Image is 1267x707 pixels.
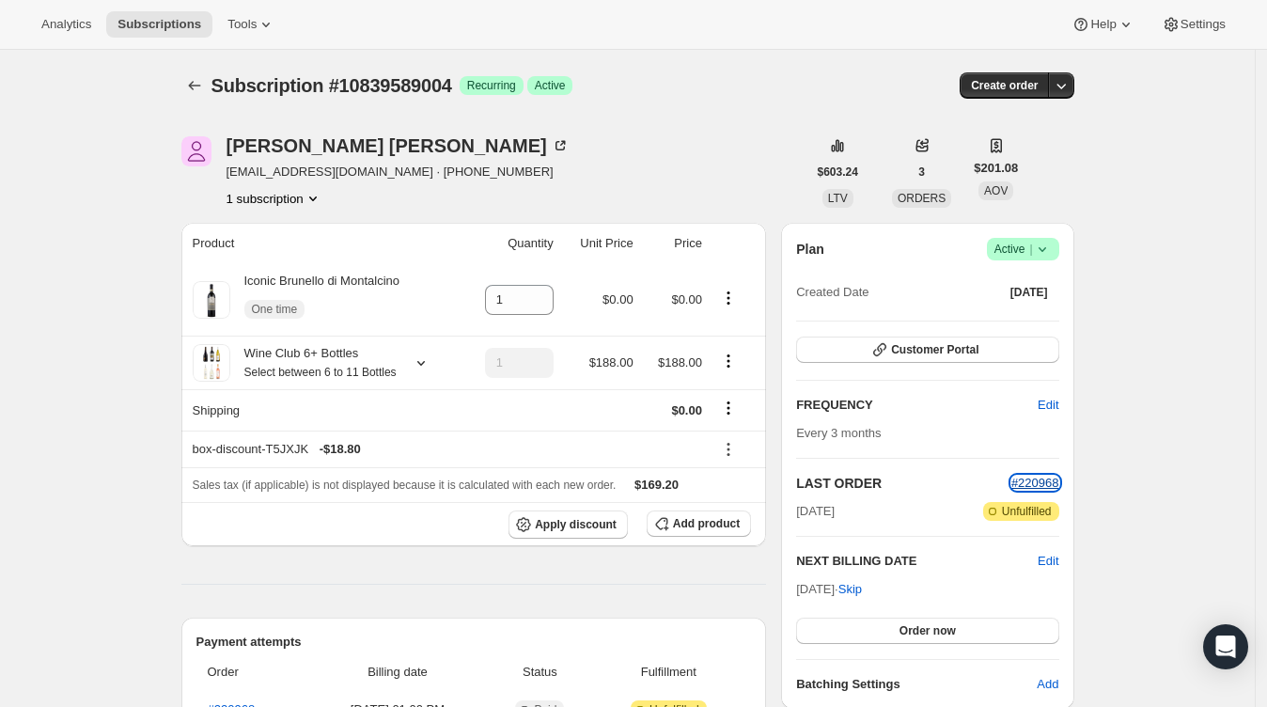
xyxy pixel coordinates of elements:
[658,355,702,369] span: $188.00
[230,344,397,382] div: Wine Club 6+ Bottles
[312,663,482,682] span: Billing date
[227,17,257,32] span: Tools
[984,184,1008,197] span: AOV
[673,516,740,531] span: Add product
[1002,504,1052,519] span: Unfulfilled
[918,165,925,180] span: 3
[181,389,460,431] th: Shipping
[227,136,570,155] div: [PERSON_NAME] [PERSON_NAME]
[216,11,287,38] button: Tools
[796,502,835,521] span: [DATE]
[467,78,516,93] span: Recurring
[597,663,740,682] span: Fulfillment
[230,272,399,328] div: Iconic Brunello di Montalcino
[994,240,1052,259] span: Active
[796,552,1038,571] h2: NEXT BILLING DATE
[244,366,397,379] small: Select between 6 to 11 Bottles
[117,17,201,32] span: Subscriptions
[1025,669,1070,699] button: Add
[252,302,298,317] span: One time
[899,623,956,638] span: Order now
[196,633,752,652] h2: Payment attempts
[193,479,617,492] span: Sales tax (if applicable) is not displayed because it is calculated with each new order.
[181,136,211,166] span: Kristin Kelly
[891,342,978,357] span: Customer Portal
[634,478,679,492] span: $169.20
[211,75,452,96] span: Subscription #10839589004
[838,580,862,599] span: Skip
[806,159,869,185] button: $603.24
[493,663,586,682] span: Status
[1037,675,1058,694] span: Add
[960,72,1049,99] button: Create order
[796,283,868,302] span: Created Date
[106,11,212,38] button: Subscriptions
[460,223,559,264] th: Quantity
[1090,17,1116,32] span: Help
[1038,552,1058,571] button: Edit
[320,440,361,459] span: - $18.80
[647,511,751,537] button: Add product
[999,279,1059,306] button: [DATE]
[1010,285,1048,300] span: [DATE]
[1060,11,1146,38] button: Help
[796,337,1058,363] button: Customer Portal
[1026,390,1070,420] button: Edit
[796,240,824,259] h2: Plan
[196,652,307,693] th: Order
[41,17,91,32] span: Analytics
[796,618,1058,644] button: Order now
[227,189,322,208] button: Product actions
[1011,476,1059,490] a: #220968
[671,292,702,306] span: $0.00
[796,675,1037,694] h6: Batching Settings
[193,440,702,459] div: box-discount-T5JXJK
[227,163,570,181] span: [EMAIL_ADDRESS][DOMAIN_NAME] · [PHONE_NUMBER]
[1203,624,1248,669] div: Open Intercom Messenger
[639,223,708,264] th: Price
[602,292,633,306] span: $0.00
[1181,17,1226,32] span: Settings
[971,78,1038,93] span: Create order
[535,517,617,532] span: Apply discount
[1029,242,1032,257] span: |
[713,288,743,308] button: Product actions
[818,165,858,180] span: $603.24
[713,351,743,371] button: Product actions
[828,192,848,205] span: LTV
[898,192,946,205] span: ORDERS
[589,355,633,369] span: $188.00
[181,223,460,264] th: Product
[671,403,702,417] span: $0.00
[796,582,862,596] span: [DATE] ·
[559,223,639,264] th: Unit Price
[1011,474,1059,493] button: #220968
[796,474,1011,493] h2: LAST ORDER
[1038,396,1058,415] span: Edit
[827,574,873,605] button: Skip
[535,78,566,93] span: Active
[796,396,1038,415] h2: FREQUENCY
[181,72,208,99] button: Subscriptions
[796,426,881,440] span: Every 3 months
[1150,11,1237,38] button: Settings
[30,11,102,38] button: Analytics
[974,159,1018,178] span: $201.08
[713,398,743,418] button: Shipping actions
[508,511,628,539] button: Apply discount
[907,159,936,185] button: 3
